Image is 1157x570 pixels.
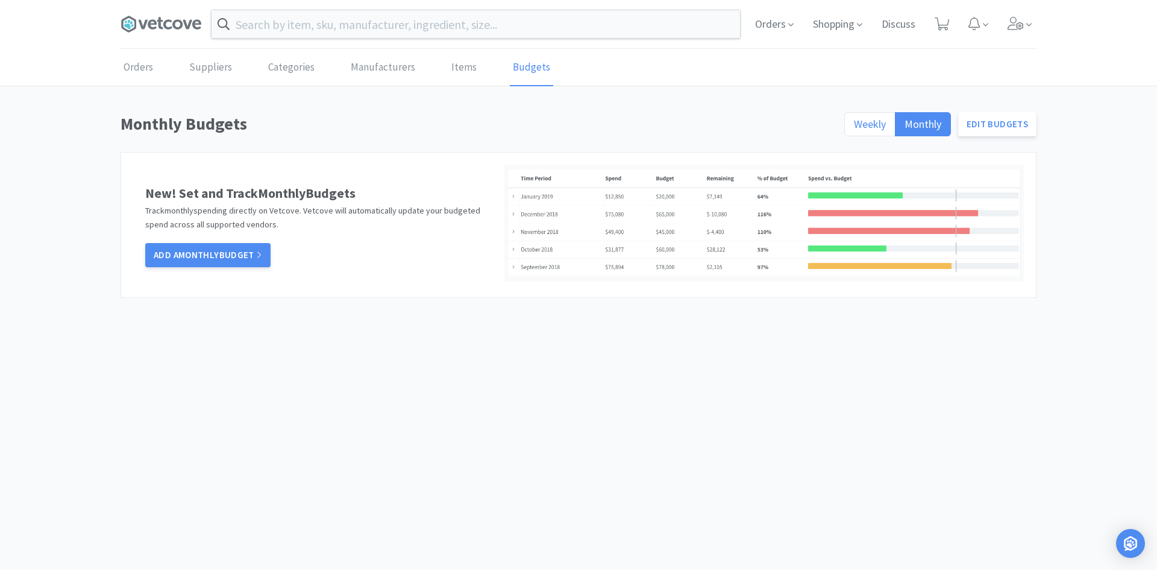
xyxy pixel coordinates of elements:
p: Track monthly spending directly on Vetcove. Vetcove will automatically update your budgeted spend... [145,204,492,231]
a: Categories [265,49,318,86]
span: Monthly [905,117,941,131]
a: Suppliers [186,49,235,86]
a: Manufacturers [348,49,418,86]
a: Items [448,49,480,86]
strong: New! Set and Track Monthly Budgets [145,185,356,201]
input: Search by item, sku, manufacturer, ingredient, size... [212,10,740,38]
div: Open Intercom Messenger [1116,529,1145,558]
a: Add amonthlyBudget [145,243,271,267]
a: Orders [121,49,156,86]
a: Discuss [877,19,920,30]
span: Weekly [854,117,886,131]
img: budget_ss.png [504,165,1024,282]
a: Budgets [510,49,553,86]
a: Edit Budgets [958,112,1037,136]
h1: Monthly Budgets [121,110,837,138]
